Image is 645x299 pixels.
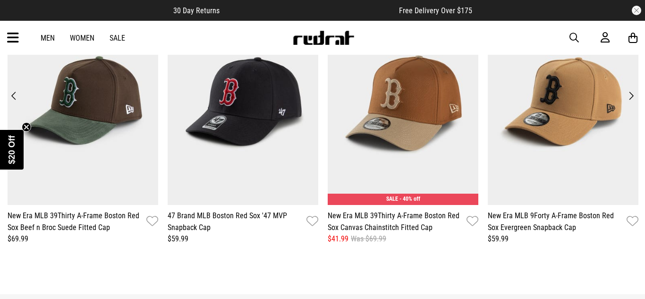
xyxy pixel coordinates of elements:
[168,233,318,245] div: $59.99
[351,233,386,245] span: Was $69.99
[7,135,17,164] span: $20 Off
[22,122,31,132] button: Close teaser
[168,210,303,233] a: 47 Brand MLB Boston Red Sox '47 MVP Snapback Cap
[488,210,623,233] a: New Era MLB 9Forty A-Frame Boston Red Sox Evergreen Snapback Cap
[110,34,125,43] a: Sale
[8,4,36,32] button: Open LiveChat chat widget
[41,34,55,43] a: Men
[292,31,355,45] img: Redrat logo
[625,89,637,103] button: Next
[386,196,398,202] span: SALE
[328,233,348,245] span: $41.99
[399,196,420,202] span: - 40% off
[488,233,638,245] div: $59.99
[399,6,472,15] span: Free Delivery Over $175
[70,34,94,43] a: Women
[173,6,220,15] span: 30 Day Returns
[238,6,380,15] iframe: Customer reviews powered by Trustpilot
[328,210,463,233] a: New Era MLB 39Thirty A-Frame Boston Red Sox Canvas Chainstitch Fitted Cap
[8,233,158,245] div: $69.99
[8,89,20,103] button: Previous
[8,210,143,233] a: New Era MLB 39Thirty A-Frame Boston Red Sox Beef n Broc Suede Fitted Cap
